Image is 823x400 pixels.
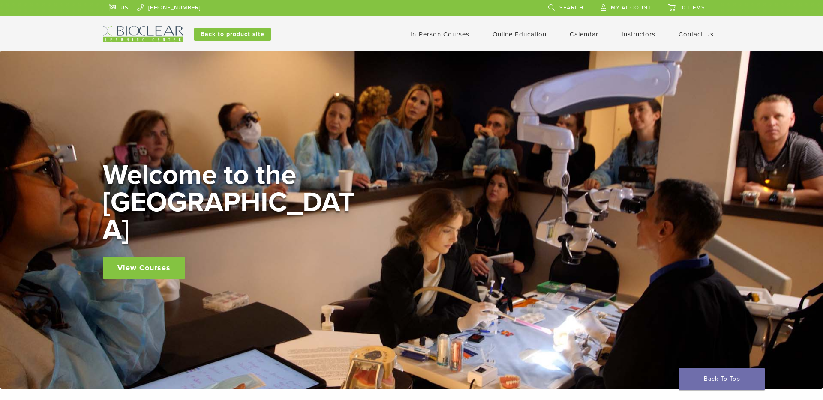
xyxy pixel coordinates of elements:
[682,4,705,11] span: 0 items
[410,30,469,38] a: In-Person Courses
[103,257,185,279] a: View Courses
[103,26,183,42] img: Bioclear
[611,4,651,11] span: My Account
[679,30,714,38] a: Contact Us
[622,30,655,38] a: Instructors
[679,368,765,390] a: Back To Top
[194,28,271,41] a: Back to product site
[559,4,583,11] span: Search
[103,161,360,244] h2: Welcome to the [GEOGRAPHIC_DATA]
[570,30,598,38] a: Calendar
[493,30,547,38] a: Online Education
